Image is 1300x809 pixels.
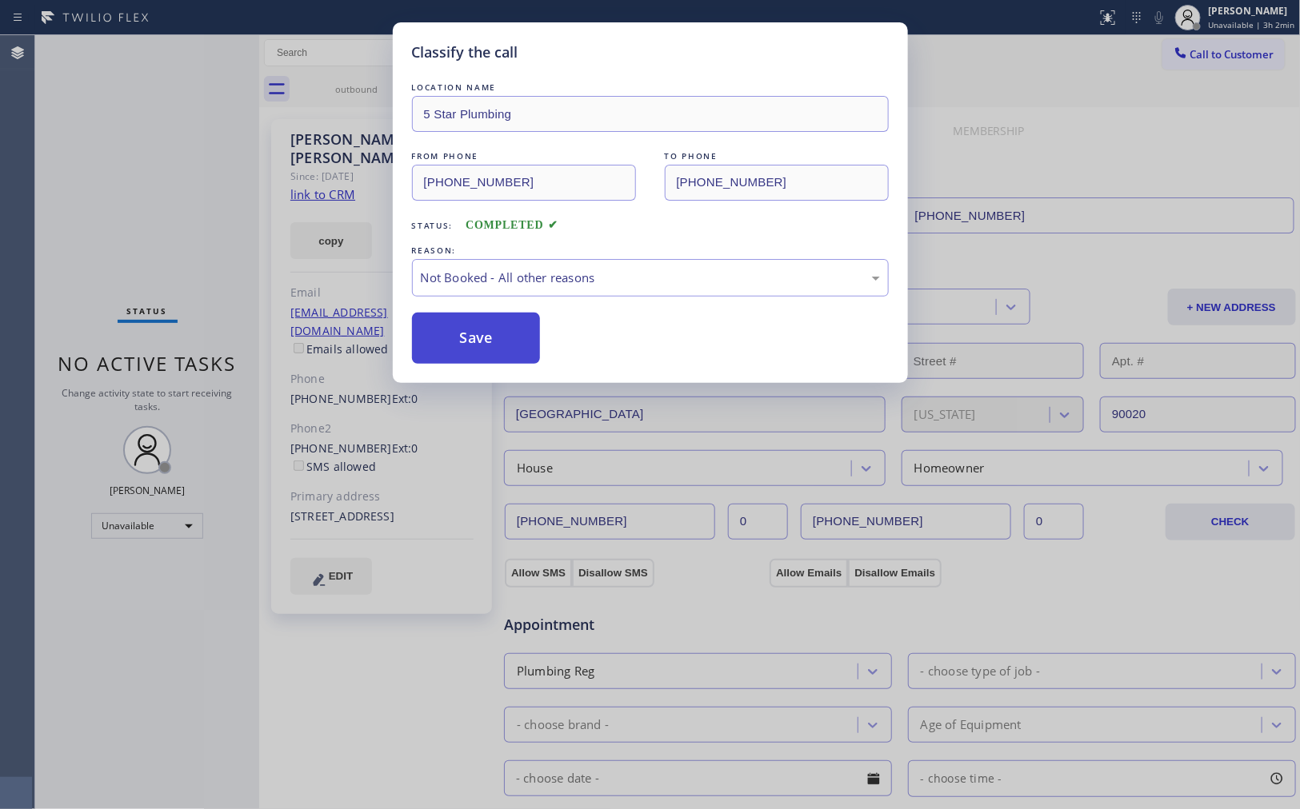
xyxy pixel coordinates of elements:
[412,242,889,259] div: REASON:
[665,165,889,201] input: To phone
[412,313,541,364] button: Save
[412,42,518,63] h5: Classify the call
[412,220,454,231] span: Status:
[412,148,636,165] div: FROM PHONE
[412,165,636,201] input: From phone
[412,79,889,96] div: LOCATION NAME
[665,148,889,165] div: TO PHONE
[466,219,558,231] span: COMPLETED
[421,269,880,287] div: Not Booked - All other reasons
